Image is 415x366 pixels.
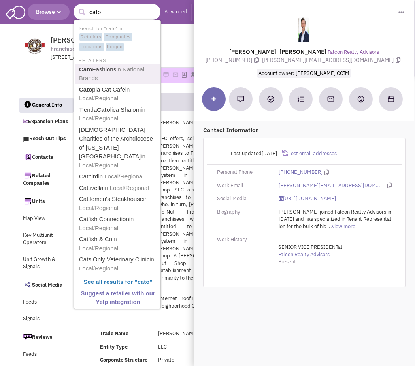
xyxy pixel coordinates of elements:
a: Signals [19,312,74,327]
span: [PERSON_NAME][EMAIL_ADDRESS][DOMAIN_NAME] [262,56,402,64]
b: cato [138,278,150,285]
a: Advanced [164,8,187,16]
div: [STREET_ADDRESS] [51,54,257,61]
p: Contact Information [203,126,406,134]
a: Cattivellain Local/Regional [77,183,159,193]
span: in Local/Regional [98,173,143,180]
b: Cato [79,66,92,73]
a: Units [19,193,74,209]
a: view more [332,223,355,231]
a: Contacts [19,148,74,165]
a: Related Companies [19,167,74,191]
a: [PERSON_NAME][EMAIL_ADDRESS][DOMAIN_NAME] [279,182,383,190]
a: Suggest a retailer with our Yelp integration [77,288,159,308]
a: Map View [19,211,74,226]
a: Catbirdin Local/Regional [77,171,159,182]
lable: [PERSON_NAME] [PERSON_NAME] [229,48,326,55]
span: [PERSON_NAME] joined Falcon Realty Advisors in [DATE] and has specialized in Tenant Representatio... [279,208,392,230]
b: Suggest a retailer with our Yelp integration [81,290,155,306]
span: [PHONE_NUMBER] [206,56,262,64]
span: [PERSON_NAME] Do-Nuts [51,36,136,45]
a: Expansion Plans [19,114,74,130]
a: Reach Out Tips [19,131,74,146]
span: Browse [36,8,61,15]
b: See all results for " " [83,278,152,285]
img: Add a Task [267,96,274,103]
a: Social Media [19,276,74,293]
span: Present [278,258,296,265]
span: SENIOR VICE PRESIDENT [278,244,338,250]
a: Unit Growth & Signals [19,252,74,274]
span: Test email addresses [288,150,337,157]
img: Create a deal [357,95,365,103]
span: in Local/Regional [79,195,148,211]
span: Companies [104,33,132,41]
div: Work History [212,236,274,244]
span: in Local/Regional [79,256,154,272]
div: LLC [153,343,234,351]
div: Biography [212,208,274,216]
img: Send an email [327,95,335,103]
button: Browse [28,4,70,20]
img: Add a note [237,96,244,103]
a: Catfish & Coin Local/Regional [77,234,159,253]
span: [DATE] [262,150,277,157]
a: Falcon Realty Advisors [278,251,330,259]
img: Schedule a Meeting [388,96,394,102]
a: Cats Only Veterinary Clinicin Local/Regional [77,254,159,274]
span: in Local/Regional [79,153,145,169]
span: in Local/Regional [79,216,134,231]
b: Trade Name [100,330,128,337]
img: Please add to your accounts [190,71,196,78]
a: Cattlemen's Steakhousein Local/Regional [77,194,159,213]
span: at [278,244,343,258]
span: Locations [79,43,104,51]
img: Please add to your accounts [172,71,179,78]
a: See all results for "cato" [77,277,159,287]
img: 8mMxza9UE0SVjCBdzNmgxA.png [294,16,314,47]
a: [DEMOGRAPHIC_DATA] Charities of the Archdiocese of [US_STATE][GEOGRAPHIC_DATA]in Local/Regional [77,125,159,171]
div: Last updated [212,146,282,161]
a: Feeds [19,295,74,310]
input: Search [74,4,160,20]
div: Work Email [212,182,274,190]
a: TiendaCatolica Shalomin Local/Regional [77,105,159,124]
span: Franchisor [51,45,77,53]
span: Account owner: [PERSON_NAME] CCIM [257,69,351,78]
div: Personal Phone [212,169,274,176]
img: Please add to your accounts [163,71,169,78]
div: Social Media [212,195,274,203]
li: RETAILERS [75,56,160,64]
a: Catfish Connectionin Local/Regional [77,214,159,233]
b: Corporate Structure [100,357,147,363]
b: Entity Type [100,343,128,350]
a: Key Multiunit Operators [19,228,74,250]
a: Reviews [19,328,74,345]
a: Catopia Cat Cafein Local/Regional [77,84,159,104]
span: in Local/Regional [104,184,149,191]
li: Search for "cato" in [75,24,160,52]
a: Feeds [19,347,74,362]
a: [PHONE_NUMBER] [279,169,323,176]
span: People [106,43,124,51]
a: General Info [19,98,74,113]
a: Falcon Realty Advisors [328,49,379,56]
span: Retailers [79,33,102,41]
div: Private [153,357,234,364]
img: Subscribe to a cadence [297,96,304,103]
b: Cato [97,106,110,113]
img: SmartAdmin [6,4,25,19]
a: CatoFashionsin National Brands [77,64,159,84]
div: [PERSON_NAME] Donuts [153,330,234,338]
a: [URL][DOMAIN_NAME] [279,195,336,203]
b: Cato [79,86,92,93]
span: in Local/Regional [79,236,118,252]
